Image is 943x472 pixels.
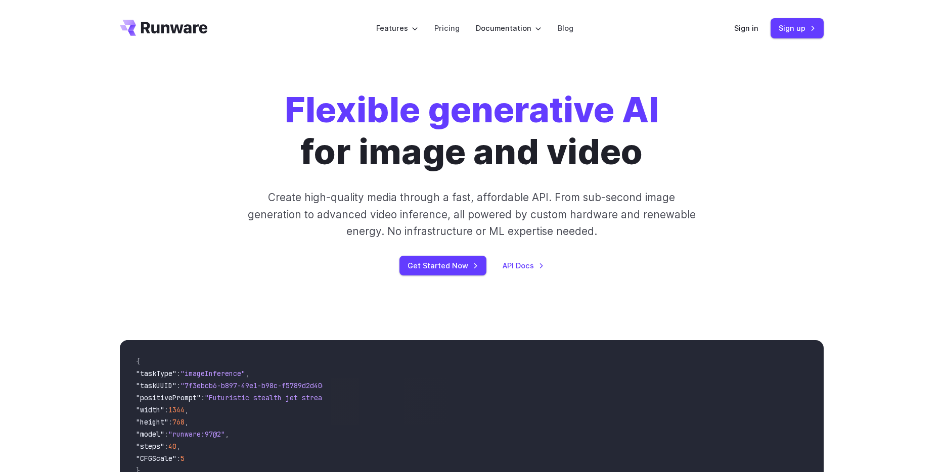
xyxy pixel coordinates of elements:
[285,89,659,173] h1: for image and video
[185,405,189,414] span: ,
[136,454,176,463] span: "CFGScale"
[176,442,181,451] span: ,
[136,357,140,366] span: {
[205,393,573,402] span: "Futuristic stealth jet streaking through a neon-lit cityscape with glowing purple exhaust"
[164,442,168,451] span: :
[246,189,697,240] p: Create high-quality media through a fast, affordable API. From sub-second image generation to adv...
[176,369,181,378] span: :
[120,20,208,36] a: Go to /
[172,417,185,427] span: 768
[181,454,185,463] span: 5
[503,260,544,271] a: API Docs
[285,88,659,131] strong: Flexible generative AI
[164,405,168,414] span: :
[136,381,176,390] span: "taskUUID"
[176,454,181,463] span: :
[168,405,185,414] span: 1344
[771,18,824,38] a: Sign up
[181,381,334,390] span: "7f3ebcb6-b897-49e1-b98c-f5789d2d40d7"
[225,430,229,439] span: ,
[734,22,758,34] a: Sign in
[558,22,573,34] a: Blog
[376,22,418,34] label: Features
[399,256,486,275] a: Get Started Now
[168,442,176,451] span: 40
[476,22,542,34] label: Documentation
[136,442,164,451] span: "steps"
[136,393,201,402] span: "positivePrompt"
[136,405,164,414] span: "width"
[185,417,189,427] span: ,
[434,22,460,34] a: Pricing
[201,393,205,402] span: :
[168,430,225,439] span: "runware:97@2"
[136,417,168,427] span: "height"
[164,430,168,439] span: :
[136,369,176,378] span: "taskType"
[168,417,172,427] span: :
[176,381,181,390] span: :
[245,369,249,378] span: ,
[136,430,164,439] span: "model"
[181,369,245,378] span: "imageInference"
